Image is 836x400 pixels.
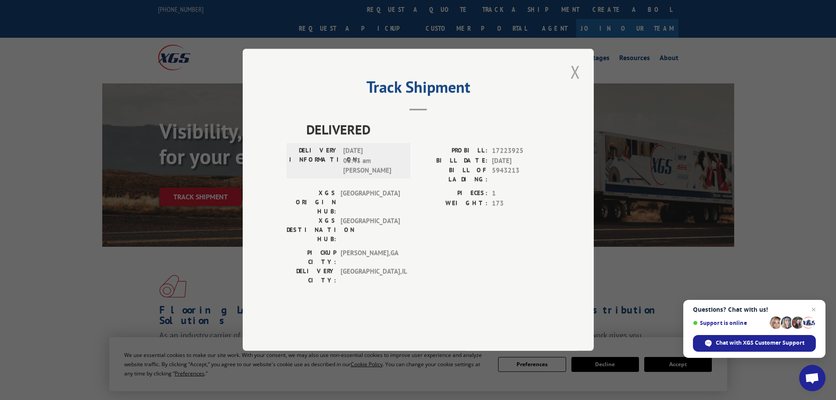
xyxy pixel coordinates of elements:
[418,156,488,166] label: BILL DATE:
[287,267,336,285] label: DELIVERY CITY:
[693,335,816,352] span: Chat with XGS Customer Support
[306,120,550,140] span: DELIVERED
[492,189,550,199] span: 1
[418,166,488,184] label: BILL OF LADING:
[343,146,402,176] span: [DATE] 08:43 am [PERSON_NAME]
[289,146,339,176] label: DELIVERY INFORMATION:
[418,189,488,199] label: PIECES:
[716,339,804,347] span: Chat with XGS Customer Support
[287,189,336,216] label: XGS ORIGIN HUB:
[341,267,400,285] span: [GEOGRAPHIC_DATA] , IL
[287,81,550,97] h2: Track Shipment
[341,216,400,244] span: [GEOGRAPHIC_DATA]
[418,198,488,209] label: WEIGHT:
[568,60,583,84] button: Close modal
[341,189,400,216] span: [GEOGRAPHIC_DATA]
[492,198,550,209] span: 173
[492,146,550,156] span: 17223925
[492,156,550,166] span: [DATE]
[693,306,816,313] span: Questions? Chat with us!
[287,216,336,244] label: XGS DESTINATION HUB:
[693,320,767,326] span: Support is online
[287,249,336,267] label: PICKUP CITY:
[492,166,550,184] span: 5943213
[418,146,488,156] label: PROBILL:
[341,249,400,267] span: [PERSON_NAME] , GA
[799,365,825,391] a: Open chat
